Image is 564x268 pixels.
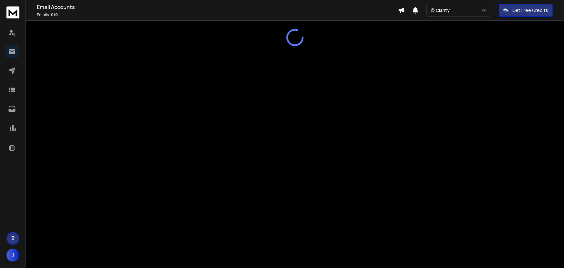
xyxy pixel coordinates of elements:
h1: Email Accounts [37,3,398,11]
button: J [6,249,19,262]
button: Get Free Credits [499,4,553,17]
img: logo [6,6,19,18]
span: 0 / 0 [51,12,58,17]
p: Emails : [37,12,398,17]
p: © Clarity [431,7,452,14]
p: Get Free Credits [512,7,548,14]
